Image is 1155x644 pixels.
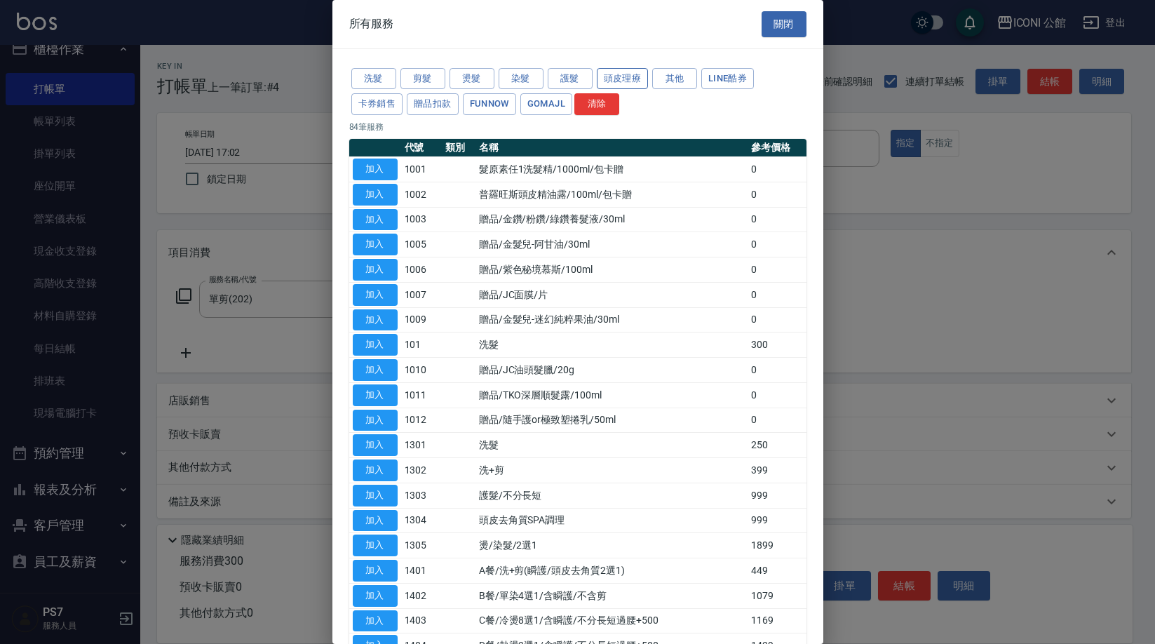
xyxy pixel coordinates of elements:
td: 1302 [401,458,442,483]
td: 1011 [401,382,442,408]
button: 關閉 [762,11,806,37]
td: 1079 [748,583,806,608]
button: 贈品扣款 [407,93,459,115]
button: 加入 [353,384,398,406]
button: 加入 [353,485,398,507]
td: 101 [401,333,442,358]
td: 贈品/金髮兒-阿甘油/30ml [475,232,748,257]
th: 類別 [442,139,475,157]
td: 1010 [401,358,442,383]
td: 護髮/不分長短 [475,483,748,508]
td: 0 [748,182,806,207]
td: 0 [748,408,806,433]
td: 1301 [401,433,442,458]
td: 燙/染髮/2選1 [475,533,748,558]
button: 染髮 [499,68,543,90]
td: 1003 [401,207,442,232]
span: 所有服務 [349,17,394,31]
td: 250 [748,433,806,458]
td: 1007 [401,282,442,307]
td: 300 [748,333,806,358]
td: 贈品/TKO深層順髮露/100ml [475,382,748,408]
td: 1005 [401,232,442,257]
td: 1009 [401,307,442,333]
td: 1305 [401,533,442,558]
td: 0 [748,358,806,383]
td: 贈品/紫色秘境慕斯/100ml [475,257,748,283]
td: 贈品/金鑽/粉鑽/綠鑽養髮液/30ml [475,207,748,232]
td: 贈品/JC面膜/片 [475,282,748,307]
td: 1012 [401,408,442,433]
td: 0 [748,257,806,283]
td: 1001 [401,157,442,182]
td: 洗+剪 [475,458,748,483]
button: 加入 [353,184,398,206]
button: 加入 [353,434,398,456]
td: 1402 [401,583,442,608]
button: 其他 [652,68,697,90]
td: 1002 [401,182,442,207]
td: 洗髮 [475,433,748,458]
button: 加入 [353,610,398,632]
button: 卡券銷售 [351,93,403,115]
p: 84 筆服務 [349,121,806,133]
button: 加入 [353,334,398,356]
td: 普羅旺斯頭皮精油露/100ml/包卡贈 [475,182,748,207]
td: C餐/冷燙8選1/含瞬護/不分長短過腰+500 [475,608,748,633]
td: 1899 [748,533,806,558]
button: 洗髮 [351,68,396,90]
td: 999 [748,508,806,533]
td: 999 [748,483,806,508]
td: 449 [748,558,806,584]
td: 髮原素任1洗髮精/1000ml/包卡贈 [475,157,748,182]
button: 加入 [353,510,398,532]
td: 1006 [401,257,442,283]
button: 加入 [353,209,398,231]
button: 加入 [353,560,398,582]
td: 洗髮 [475,333,748,358]
button: GOMAJL [520,93,572,115]
button: 加入 [353,234,398,255]
td: 頭皮去角質SPA調理 [475,508,748,533]
td: 399 [748,458,806,483]
button: 加入 [353,585,398,607]
td: 0 [748,382,806,408]
button: 燙髮 [450,68,494,90]
td: 0 [748,157,806,182]
td: A餐/洗+剪(瞬護/頭皮去角質2選1) [475,558,748,584]
button: LINE酷券 [701,68,754,90]
td: 1169 [748,608,806,633]
button: 加入 [353,459,398,481]
td: 贈品/JC油頭髮臘/20g [475,358,748,383]
td: B餐/單染4選1/含瞬護/不含剪 [475,583,748,608]
th: 參考價格 [748,139,806,157]
td: 1401 [401,558,442,584]
td: 1403 [401,608,442,633]
td: 贈品/金髮兒-迷幻純粹果油/30ml [475,307,748,333]
td: 0 [748,282,806,307]
button: 護髮 [548,68,593,90]
button: 加入 [353,410,398,431]
td: 0 [748,307,806,333]
td: 贈品/隨手護or極致塑捲乳/50ml [475,408,748,433]
button: 加入 [353,159,398,180]
button: 清除 [574,93,619,115]
button: 加入 [353,359,398,381]
th: 名稱 [475,139,748,157]
td: 1303 [401,483,442,508]
button: 加入 [353,535,398,556]
td: 0 [748,232,806,257]
td: 1304 [401,508,442,533]
button: 加入 [353,284,398,306]
button: 頭皮理療 [597,68,649,90]
td: 0 [748,207,806,232]
button: FUNNOW [463,93,516,115]
button: 加入 [353,259,398,281]
button: 加入 [353,309,398,331]
th: 代號 [401,139,442,157]
button: 剪髮 [400,68,445,90]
